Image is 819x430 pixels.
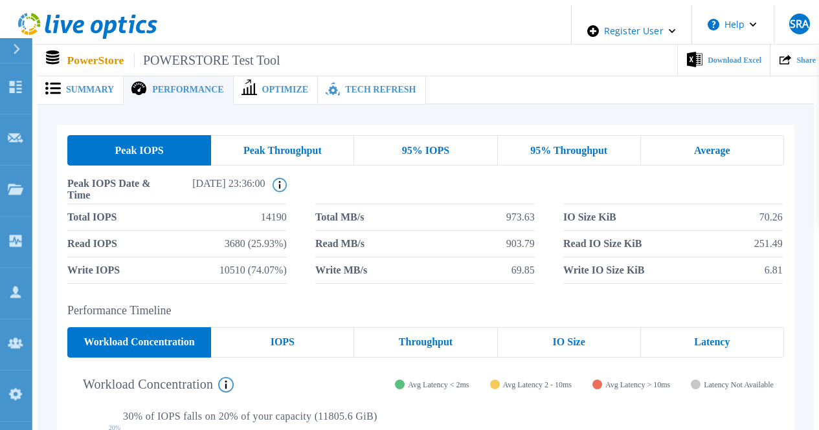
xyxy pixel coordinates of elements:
[67,204,117,230] span: Total IOPS
[225,231,287,257] span: 3680 (25.93%)
[796,56,816,64] span: Share
[563,204,616,230] span: IO Size KiB
[67,257,120,283] span: Write IOPS
[708,56,761,64] span: Download Excel
[315,231,365,257] span: Read MB/s
[134,53,280,68] span: POWERSTORE Test Tool
[152,85,223,94] span: Performance
[67,53,280,68] p: PowerStore
[759,204,783,230] span: 70.26
[67,304,784,317] h2: Performance Timeline
[563,231,642,257] span: Read IO Size KiB
[553,337,585,347] span: IO Size
[399,337,453,347] span: Throughput
[530,145,607,156] span: 95% Throughput
[315,204,364,230] span: Total MB/s
[408,380,469,390] span: Avg Latency < 2ms
[123,411,774,422] p: 30 % of IOPS falls on 20 % of your capacity ( 11805.6 GiB )
[219,257,287,283] span: 10510 (74.07%)
[243,145,322,156] span: Peak Throughput
[506,231,535,257] span: 903.79
[572,5,691,57] div: Register User
[271,337,295,347] span: IOPS
[563,257,644,283] span: Write IO Size KiB
[694,337,730,347] span: Latency
[694,145,730,156] span: Average
[67,231,117,257] span: Read IOPS
[511,257,535,283] span: 69.85
[754,231,783,257] span: 251.49
[5,5,814,397] div: ,
[66,85,114,94] span: Summary
[765,257,783,283] span: 6.81
[83,377,234,392] h4: Workload Concentration
[503,380,572,390] span: Avg Latency 2 - 10ms
[261,204,287,230] span: 14190
[790,19,809,29] span: SRA
[506,204,535,230] span: 973.63
[315,257,367,283] span: Write MB/s
[262,85,309,94] span: Optimize
[166,178,265,204] span: [DATE] 23:36:00
[692,5,773,44] button: Help
[345,85,416,94] span: Tech Refresh
[402,145,449,156] span: 95% IOPS
[67,178,166,204] span: Peak IOPS Date & Time
[84,337,195,347] span: Workload Concentration
[704,380,774,390] span: Latency Not Available
[115,145,164,156] span: Peak IOPS
[605,380,670,390] span: Avg Latency > 10ms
